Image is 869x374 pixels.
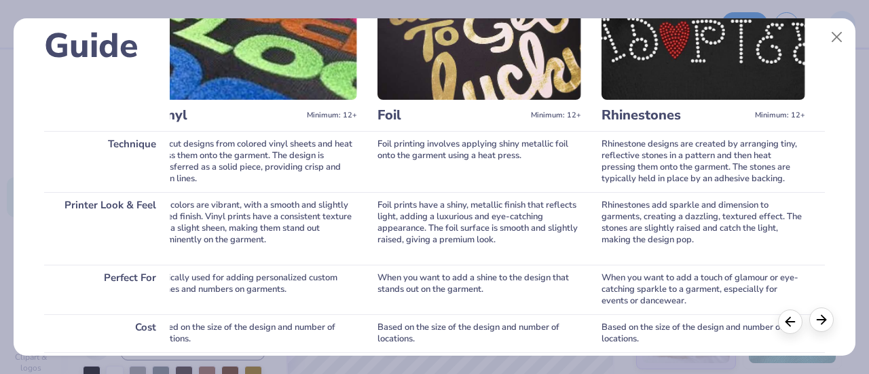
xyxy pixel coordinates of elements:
[44,314,170,352] div: Cost
[377,107,525,124] h3: Foil
[153,107,301,124] h3: Vinyl
[377,131,581,192] div: Foil printing involves applying shiny metallic foil onto the garment using a heat press.
[602,265,805,314] div: When you want to add a touch of glamour or eye-catching sparkle to a garment, especially for even...
[44,192,170,265] div: Printer Look & Feel
[153,265,357,314] div: Typically used for adding personalized custom names and numbers on garments.
[755,111,805,120] span: Minimum: 12+
[307,111,357,120] span: Minimum: 12+
[44,131,170,192] div: Technique
[153,192,357,265] div: The colors are vibrant, with a smooth and slightly raised finish. Vinyl prints have a consistent ...
[377,192,581,265] div: Foil prints have a shiny, metallic finish that reflects light, adding a luxurious and eye-catchin...
[153,131,357,192] div: We cut designs from colored vinyl sheets and heat press them onto the garment. The design is tran...
[44,265,170,314] div: Perfect For
[824,24,850,50] button: Close
[153,314,357,352] div: Based on the size of the design and number of locations.
[602,192,805,265] div: Rhinestones add sparkle and dimension to garments, creating a dazzling, textured effect. The ston...
[377,265,581,314] div: When you want to add a shine to the design that stands out on the garment.
[602,314,805,352] div: Based on the size of the design and number of locations.
[602,131,805,192] div: Rhinestone designs are created by arranging tiny, reflective stones in a pattern and then heat pr...
[377,314,581,352] div: Based on the size of the design and number of locations.
[602,107,750,124] h3: Rhinestones
[531,111,581,120] span: Minimum: 12+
